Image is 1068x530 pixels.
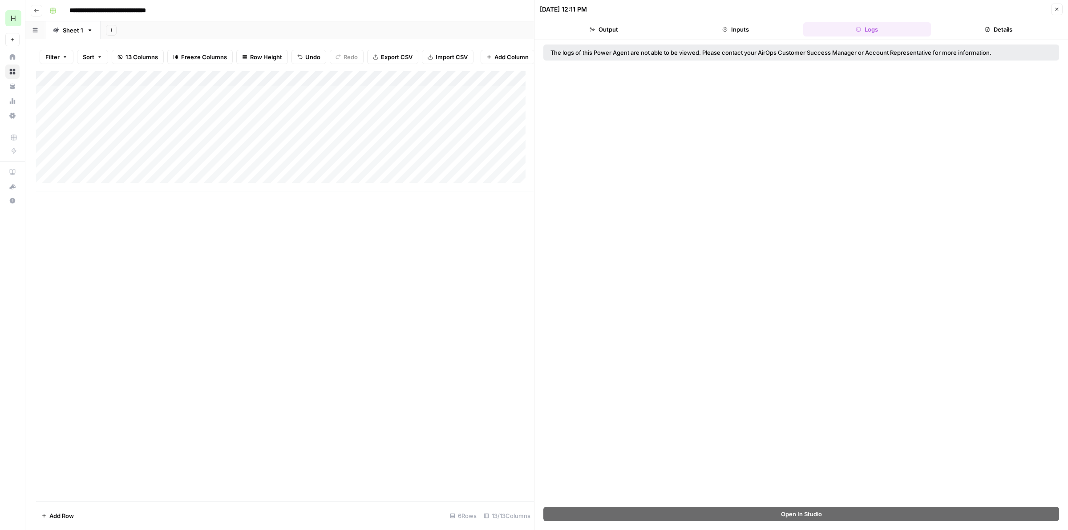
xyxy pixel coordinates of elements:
[5,165,20,179] a: AirOps Academy
[480,509,534,523] div: 13/13 Columns
[63,26,83,35] div: Sheet 1
[181,53,227,61] span: Freeze Columns
[446,509,480,523] div: 6 Rows
[550,48,1022,57] div: The logs of this Power Agent are not able to be viewed. Please contact your AirOps Customer Succe...
[5,79,20,93] a: Your Data
[436,53,468,61] span: Import CSV
[481,50,534,64] button: Add Column
[45,21,101,39] a: Sheet 1
[167,50,233,64] button: Freeze Columns
[125,53,158,61] span: 13 Columns
[422,50,473,64] button: Import CSV
[540,5,587,14] div: [DATE] 12:11 PM
[803,22,931,36] button: Logs
[36,509,79,523] button: Add Row
[330,50,364,64] button: Redo
[5,7,20,29] button: Workspace: Hasbrook
[305,53,320,61] span: Undo
[40,50,73,64] button: Filter
[83,53,94,61] span: Sort
[540,22,668,36] button: Output
[543,507,1059,521] button: Open In Studio
[5,109,20,123] a: Settings
[781,510,822,518] span: Open In Studio
[381,53,413,61] span: Export CSV
[494,53,529,61] span: Add Column
[291,50,326,64] button: Undo
[5,94,20,108] a: Usage
[672,22,800,36] button: Inputs
[5,194,20,208] button: Help + Support
[5,50,20,64] a: Home
[112,50,164,64] button: 13 Columns
[367,50,418,64] button: Export CSV
[6,180,19,193] div: What's new?
[5,65,20,79] a: Browse
[11,13,16,24] span: H
[45,53,60,61] span: Filter
[934,22,1063,36] button: Details
[250,53,282,61] span: Row Height
[5,179,20,194] button: What's new?
[344,53,358,61] span: Redo
[236,50,288,64] button: Row Height
[49,511,74,520] span: Add Row
[77,50,108,64] button: Sort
